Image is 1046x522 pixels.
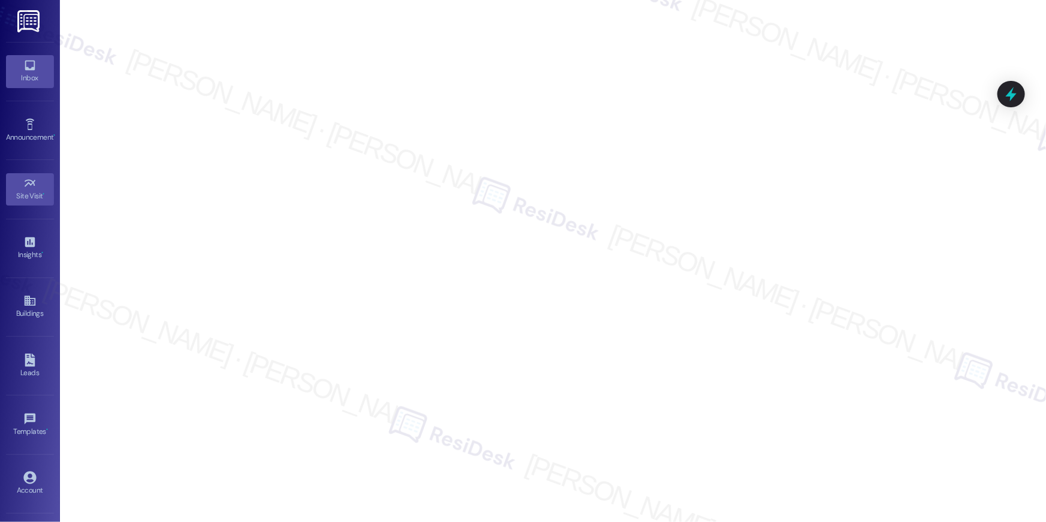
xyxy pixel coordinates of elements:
span: • [41,249,43,257]
a: Inbox [6,55,54,87]
span: • [43,190,45,198]
a: Buildings [6,291,54,323]
a: Templates • [6,409,54,441]
a: Site Visit • [6,173,54,206]
span: • [53,131,55,140]
a: Leads [6,350,54,382]
img: ResiDesk Logo [17,10,42,32]
span: • [46,426,48,434]
a: Account [6,467,54,500]
a: Insights • [6,232,54,264]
